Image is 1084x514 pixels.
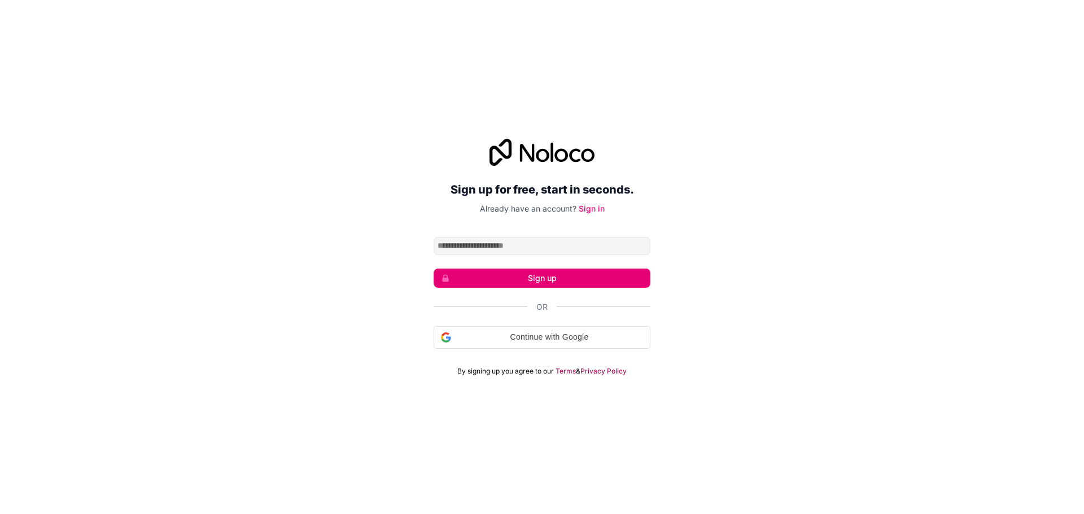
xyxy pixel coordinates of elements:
[434,179,650,200] h2: Sign up for free, start in seconds.
[457,367,554,376] span: By signing up you agree to our
[576,367,580,376] span: &
[434,237,650,255] input: Email address
[456,331,643,343] span: Continue with Google
[434,269,650,288] button: Sign up
[579,204,605,213] a: Sign in
[536,301,548,313] span: Or
[480,204,576,213] span: Already have an account?
[580,367,627,376] a: Privacy Policy
[434,326,650,349] div: Continue with Google
[556,367,576,376] a: Terms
